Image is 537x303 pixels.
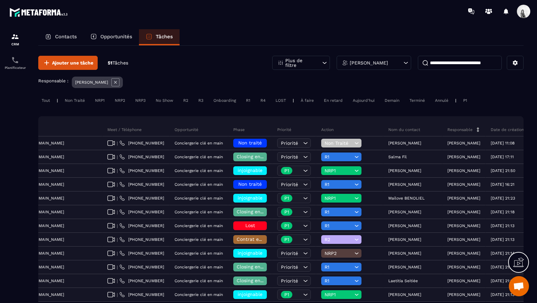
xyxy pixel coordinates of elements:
p: P1 [284,168,289,173]
p: [PERSON_NAME] [447,210,480,214]
span: Closing en cours [237,209,275,214]
p: [PERSON_NAME] [388,292,421,297]
span: Lost [245,223,255,228]
span: Priorité [281,278,298,284]
div: No Show [152,96,177,104]
p: [PERSON_NAME] [447,155,480,159]
a: Contacts [38,29,84,45]
span: R1 [325,154,353,160]
p: P1 [284,292,289,297]
span: R1 [325,223,353,228]
div: Ouvrir le chat [509,276,529,296]
a: [PHONE_NUMBER] [119,182,164,187]
span: Ajouter une tâche [52,59,93,66]
div: Terminé [406,96,428,104]
p: Mailove BENOLIEL [388,196,425,201]
p: [PERSON_NAME] [447,251,480,256]
button: Ajouter une tâche [38,56,98,70]
p: | [57,98,58,103]
p: [PERSON_NAME] [388,210,421,214]
span: Tâches [112,60,128,66]
span: | [117,210,118,215]
span: | [117,141,118,146]
span: Priorité [281,154,298,160]
p: [PERSON_NAME] [447,223,480,228]
div: Onboarding [210,96,239,104]
a: [PHONE_NUMBER] [119,209,164,215]
span: Priorité [281,140,298,146]
p: Responsable [447,127,473,132]
div: À faire [297,96,317,104]
p: Action [321,127,334,132]
p: [PERSON_NAME] [447,237,480,242]
p: P1 [284,210,289,214]
span: Priorité [281,182,298,187]
p: [DATE] 21:23 [491,196,515,201]
span: R1 [325,182,353,187]
p: [PERSON_NAME] [447,168,480,173]
span: Closing en cours [237,154,275,159]
span: Non traité [238,181,262,187]
img: formation [11,33,19,41]
p: Conciergerie clé en main [175,210,223,214]
a: [PHONE_NUMBER] [119,264,164,270]
a: [PHONE_NUMBER] [119,278,164,284]
span: | [117,265,118,270]
p: Responsable : [38,78,68,83]
div: NRP2 [111,96,129,104]
p: Conciergerie clé en main [175,182,223,187]
p: Nom du contact [388,127,420,132]
span: Contrat envoyé [237,236,272,242]
span: | [117,196,118,201]
span: NRP1 [325,168,353,173]
p: [PERSON_NAME] [447,265,480,269]
p: Conciergerie clé en main [175,251,223,256]
p: Priorité [277,127,291,132]
p: Date de création [491,127,524,132]
div: NRP3 [132,96,149,104]
p: [DATE] 21:50 [491,168,515,173]
span: R2 [325,237,353,242]
p: [DATE] 16:21 [491,182,515,187]
span: Priorité [281,251,298,256]
p: [DATE] 11:08 [491,141,515,145]
p: [PERSON_NAME] [447,196,480,201]
p: Conciergerie clé en main [175,141,223,145]
p: Plus de filtre [285,58,315,68]
p: Salma Fil [388,155,407,159]
a: [PHONE_NUMBER] [119,154,164,160]
p: Conciergerie clé en main [175,278,223,283]
p: [PERSON_NAME] [447,278,480,283]
p: Phase [233,127,245,132]
p: Conciergerie clé en main [175,223,223,228]
p: [PERSON_NAME] [388,265,421,269]
span: | [117,237,118,242]
div: R3 [195,96,207,104]
p: P1 [284,223,289,228]
p: [DATE] 21:13 [491,223,515,228]
span: Priorité [281,264,298,270]
div: Tout [38,96,53,104]
p: [PERSON_NAME] [388,223,421,228]
div: NRP1 [92,96,108,104]
p: [PERSON_NAME] [388,237,421,242]
p: Planificateur [2,66,29,70]
span: | [117,168,118,173]
a: [PHONE_NUMBER] [119,251,164,256]
p: [PERSON_NAME] [388,168,421,173]
p: Conciergerie clé en main [175,265,223,269]
p: [PERSON_NAME] [447,182,480,187]
p: Opportunités [100,34,132,40]
p: Conciergerie clé en main [175,292,223,297]
a: [PHONE_NUMBER] [119,168,164,173]
a: Opportunités [84,29,139,45]
p: Contacts [55,34,77,40]
span: Closing en cours [237,278,275,283]
a: [PHONE_NUMBER] [119,292,164,297]
span: | [117,182,118,187]
p: [PERSON_NAME] [350,60,388,65]
div: Aujourd'hui [349,96,378,104]
p: [DATE] 17:11 [491,155,514,159]
a: [PHONE_NUMBER] [119,140,164,146]
div: R1 [243,96,254,104]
